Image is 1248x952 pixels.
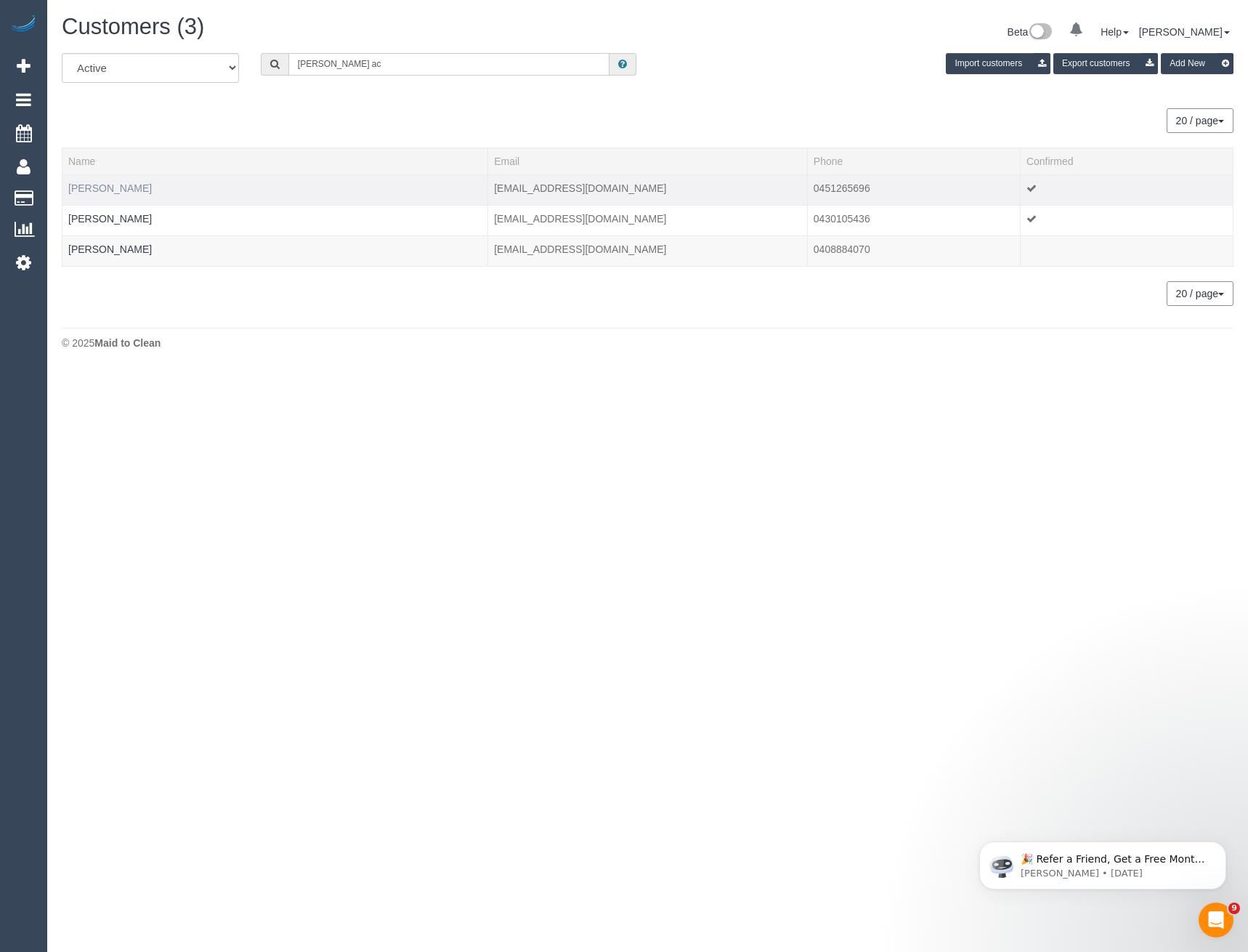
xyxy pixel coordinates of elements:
button: 20 / page [1167,108,1233,133]
iframe: Intercom notifications message [957,811,1248,913]
div: © 2025 [62,336,1233,350]
a: Beta [1008,26,1053,38]
nav: Pagination navigation [1167,281,1233,306]
th: Email [488,148,808,174]
a: [PERSON_NAME] [1139,26,1230,38]
img: New interface [1028,23,1052,42]
td: Email [488,174,808,205]
th: Confirmed [1020,148,1233,174]
span: Customers (3) [62,14,204,39]
td: Email [488,205,808,235]
td: Phone [807,205,1020,235]
iframe: Intercom live chat [1199,903,1233,937]
a: Help [1101,26,1129,38]
td: Email [488,235,808,266]
td: Confirmed [1020,235,1233,266]
a: [PERSON_NAME] [68,213,152,225]
button: 20 / page [1167,281,1233,306]
div: Tags [68,195,482,199]
td: Name [62,205,488,235]
span: 9 [1228,903,1240,914]
button: Import customers [946,53,1050,74]
a: [PERSON_NAME] [68,243,152,255]
input: Search customers ... [288,53,610,76]
strong: Maid to Clean [94,337,161,349]
th: Phone [807,148,1020,174]
td: Name [62,235,488,266]
div: Tags [68,226,482,230]
td: Confirmed [1020,174,1233,205]
a: [PERSON_NAME] [68,182,152,194]
nav: Pagination navigation [1167,108,1233,133]
td: Phone [807,174,1020,205]
img: Automaid Logo [9,15,38,35]
td: Confirmed [1020,205,1233,235]
td: Phone [807,235,1020,266]
div: Tags [68,257,482,260]
button: Export customers [1053,53,1158,74]
button: Add New [1161,53,1233,74]
td: Name [62,174,488,205]
th: Name [62,148,488,174]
